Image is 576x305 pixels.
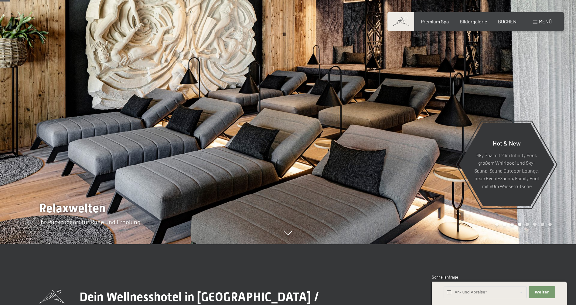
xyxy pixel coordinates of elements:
[432,275,458,279] span: Schnellanfrage
[541,223,544,226] div: Carousel Page 7
[529,286,555,299] button: Weiter
[526,223,529,226] div: Carousel Page 5
[533,223,537,226] div: Carousel Page 6
[474,151,540,190] p: Sky Spa mit 23m Infinity Pool, großem Whirlpool und Sky-Sauna, Sauna Outdoor Lounge, neue Event-S...
[518,223,521,226] div: Carousel Page 4 (Current Slide)
[535,290,549,295] span: Weiter
[493,223,552,226] div: Carousel Pagination
[548,223,552,226] div: Carousel Page 8
[460,19,487,24] a: Bildergalerie
[539,19,552,24] span: Menü
[510,223,514,226] div: Carousel Page 3
[421,19,449,24] a: Premium Spa
[495,223,499,226] div: Carousel Page 1
[458,123,555,206] a: Hot & New Sky Spa mit 23m Infinity Pool, großem Whirlpool und Sky-Sauna, Sauna Outdoor Lounge, ne...
[493,139,521,146] span: Hot & New
[503,223,506,226] div: Carousel Page 2
[498,19,516,24] a: BUCHEN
